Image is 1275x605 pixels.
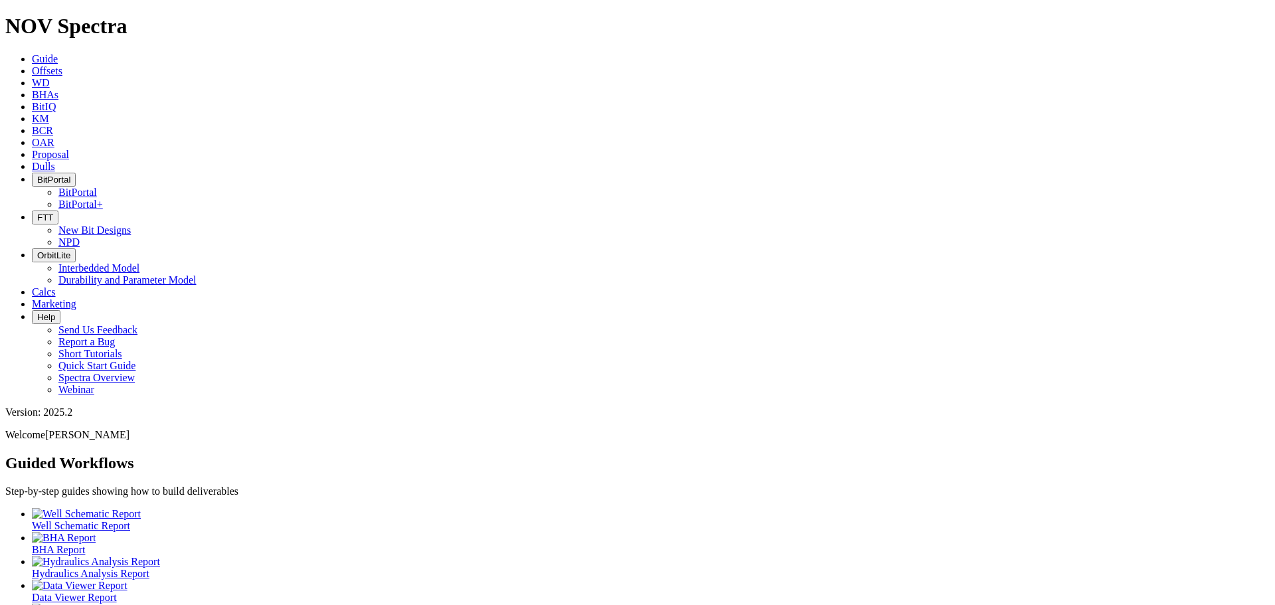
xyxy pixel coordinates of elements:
[58,372,135,383] a: Spectra Overview
[32,592,117,603] span: Data Viewer Report
[58,274,197,286] a: Durability and Parameter Model
[32,89,58,100] a: BHAs
[32,173,76,187] button: BitPortal
[32,556,160,568] img: Hydraulics Analysis Report
[32,149,69,160] a: Proposal
[5,14,1270,39] h1: NOV Spectra
[37,175,70,185] span: BitPortal
[32,211,58,224] button: FTT
[5,406,1270,418] div: Version: 2025.2
[32,520,130,531] span: Well Schematic Report
[32,532,96,544] img: BHA Report
[32,310,60,324] button: Help
[32,544,85,555] span: BHA Report
[32,65,62,76] a: Offsets
[58,324,137,335] a: Send Us Feedback
[32,532,1270,555] a: BHA Report BHA Report
[37,213,53,222] span: FTT
[32,580,1270,603] a: Data Viewer Report Data Viewer Report
[32,298,76,309] a: Marketing
[32,113,49,124] a: KM
[32,580,127,592] img: Data Viewer Report
[58,348,122,359] a: Short Tutorials
[58,360,135,371] a: Quick Start Guide
[58,236,80,248] a: NPD
[32,248,76,262] button: OrbitLite
[5,485,1270,497] p: Step-by-step guides showing how to build deliverables
[32,161,55,172] a: Dulls
[32,556,1270,579] a: Hydraulics Analysis Report Hydraulics Analysis Report
[45,429,129,440] span: [PERSON_NAME]
[32,137,54,148] a: OAR
[58,224,131,236] a: New Bit Designs
[58,336,115,347] a: Report a Bug
[32,508,1270,531] a: Well Schematic Report Well Schematic Report
[58,262,139,274] a: Interbedded Model
[32,53,58,64] a: Guide
[37,312,55,322] span: Help
[32,286,56,298] a: Calcs
[58,384,94,395] a: Webinar
[32,508,141,520] img: Well Schematic Report
[32,77,50,88] a: WD
[5,454,1270,472] h2: Guided Workflows
[58,187,97,198] a: BitPortal
[37,250,70,260] span: OrbitLite
[5,429,1270,441] p: Welcome
[32,101,56,112] a: BitIQ
[32,125,53,136] a: BCR
[32,568,149,579] span: Hydraulics Analysis Report
[58,199,103,210] a: BitPortal+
